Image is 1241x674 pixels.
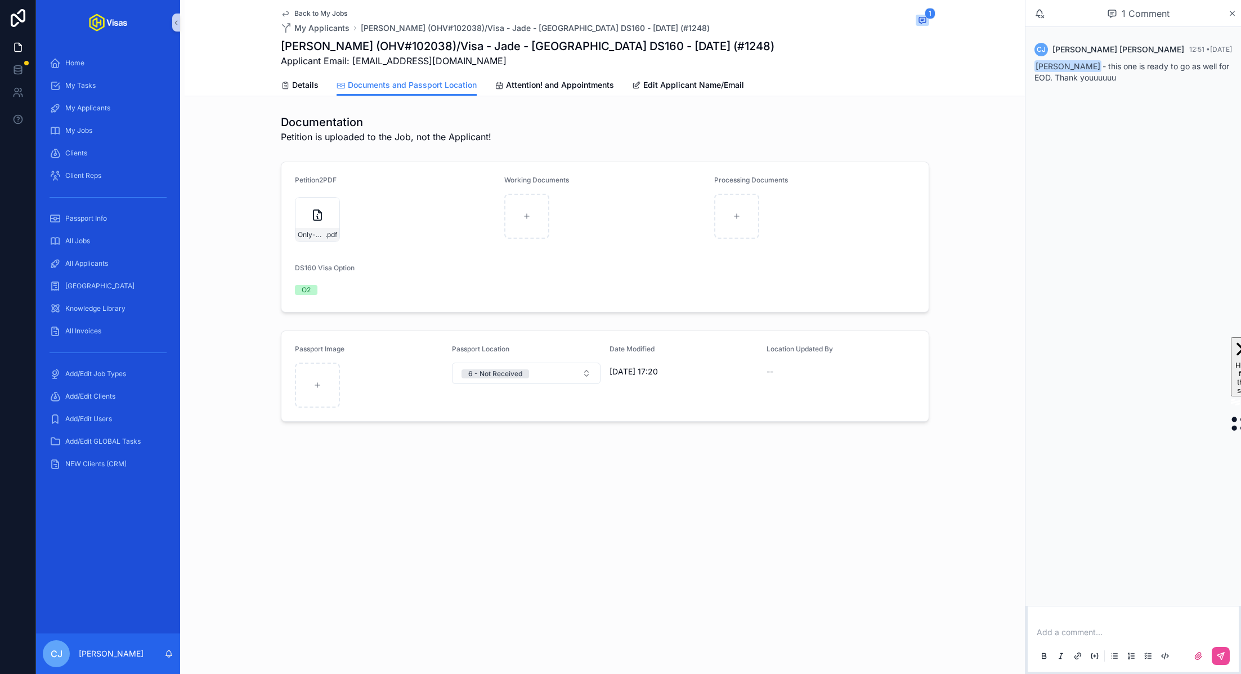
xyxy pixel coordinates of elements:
span: Attention! and Appointments [506,79,614,91]
a: Knowledge Library [43,298,173,319]
a: Client Reps [43,166,173,186]
span: All Jobs [65,236,90,246]
a: Attention! and Appointments [495,75,614,97]
span: Add/Edit Job Types [65,369,126,378]
span: My Applicants [65,104,110,113]
span: Home [65,59,84,68]
span: All Invoices [65,327,101,336]
a: All Applicants [43,253,173,274]
span: My Applicants [294,23,350,34]
a: Add/Edit Users [43,409,173,429]
span: Documents and Passport Location [348,79,477,91]
span: -- [767,366,773,377]
span: Working Documents [504,176,569,184]
span: 1 Comment [1122,7,1170,20]
span: Processing Documents [714,176,788,184]
span: Add/Edit Clients [65,392,115,401]
button: 1 [916,15,929,28]
div: O2 [302,285,311,295]
h1: Documentation [281,114,491,130]
span: Back to My Jobs [294,9,347,18]
a: My Applicants [281,23,350,34]
span: - this one is ready to go as well for EOD. Thank youuuuuu [1034,61,1229,82]
a: All Invoices [43,321,173,341]
span: My Tasks [65,81,96,90]
a: My Applicants [43,98,173,118]
span: Edit Applicant Name/Email [643,79,744,91]
a: My Tasks [43,75,173,96]
div: scrollable content [36,45,180,489]
a: Add/Edit Clients [43,386,173,407]
span: CJ [51,647,62,660]
span: .pdf [325,230,337,239]
a: All Jobs [43,231,173,251]
a: [PERSON_NAME] (OHV#102038)/Visa - Jade - [GEOGRAPHIC_DATA] DS160 - [DATE] (#1248) [361,23,710,34]
span: Date Modified [610,345,655,353]
span: Petition is uploaded to the Job, not the Applicant! [281,130,491,144]
a: Back to My Jobs [281,9,347,18]
span: Passport Location [452,345,509,353]
p: [PERSON_NAME] [79,648,144,659]
a: Clients [43,143,173,163]
a: [GEOGRAPHIC_DATA] [43,276,173,296]
span: Petition2PDF [295,176,337,184]
span: [PERSON_NAME] [1034,60,1101,72]
a: Add/Edit GLOBAL Tasks [43,431,173,452]
div: 6 - Not Received [468,369,522,378]
a: Details [281,75,319,97]
a: NEW Clients (CRM) [43,454,173,474]
a: Home [43,53,173,73]
a: My Jobs [43,120,173,141]
span: Add/Edit Users [65,414,112,423]
span: Client Reps [65,171,101,180]
span: CJ [1037,45,1046,54]
a: Passport Info [43,208,173,229]
span: My Jobs [65,126,92,135]
span: NEW Clients (CRM) [65,459,127,468]
img: App logo [89,14,127,32]
span: Applicant Email: [EMAIL_ADDRESS][DOMAIN_NAME] [281,54,774,68]
span: [GEOGRAPHIC_DATA] [65,282,135,291]
span: Only-Helix-Mail---Fwd_-Electronic-Approval-on-behalf-of-the-essential-support-personnel-for-Jade-... [298,230,325,239]
a: Edit Applicant Name/Email [632,75,744,97]
span: Details [292,79,319,91]
span: 12:51 • [DATE] [1189,45,1232,53]
span: Location Updated By [767,345,833,353]
span: Add/Edit GLOBAL Tasks [65,437,141,446]
span: [DATE] 17:20 [610,366,758,377]
span: All Applicants [65,259,108,268]
span: 1 [925,8,935,19]
span: [PERSON_NAME] [PERSON_NAME] [1052,44,1184,55]
button: Select Button [452,363,601,384]
span: Knowledge Library [65,304,126,313]
span: DS160 Visa Option [295,264,355,272]
a: Add/Edit Job Types [43,364,173,384]
span: Clients [65,149,87,158]
span: Passport Image [295,345,344,353]
a: Documents and Passport Location [337,75,477,96]
span: Passport Info [65,214,107,223]
h1: [PERSON_NAME] (OHV#102038)/Visa - Jade - [GEOGRAPHIC_DATA] DS160 - [DATE] (#1248) [281,38,774,54]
